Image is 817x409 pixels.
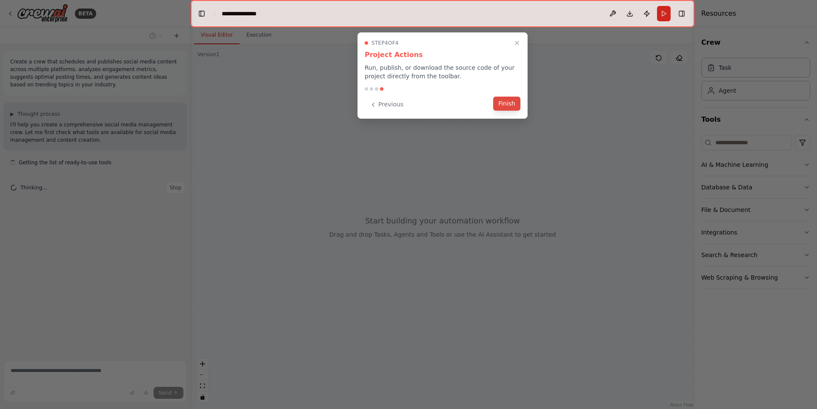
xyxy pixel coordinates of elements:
[365,97,408,112] button: Previous
[493,97,520,111] button: Finish
[365,63,520,80] p: Run, publish, or download the source code of your project directly from the toolbar.
[371,40,399,46] span: Step 4 of 4
[196,8,208,20] button: Hide left sidebar
[512,38,522,48] button: Close walkthrough
[365,50,520,60] h3: Project Actions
